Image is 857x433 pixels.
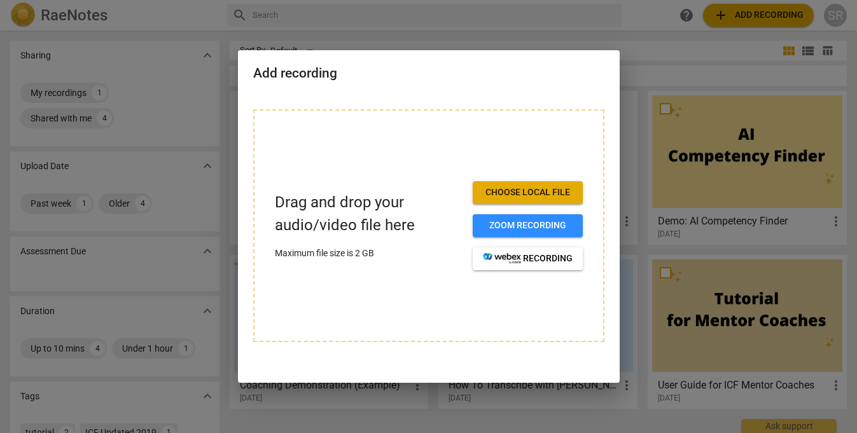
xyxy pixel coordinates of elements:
span: Choose local file [483,186,573,199]
button: Zoom recording [473,214,583,237]
h2: Add recording [253,65,604,81]
p: Maximum file size is 2 GB [275,247,463,260]
span: Zoom recording [483,219,573,232]
span: recording [483,252,573,265]
button: Choose local file [473,181,583,204]
p: Drag and drop your audio/video file here [275,191,463,236]
button: recording [473,247,583,270]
